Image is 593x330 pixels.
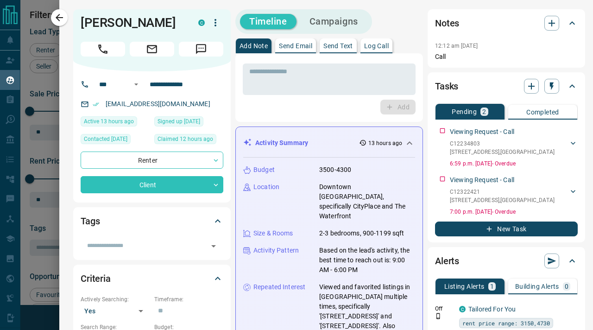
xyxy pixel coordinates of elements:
p: 0 [565,283,568,290]
button: Open [131,79,142,90]
h2: Tags [81,214,100,228]
button: Open [207,240,220,253]
p: Viewing Request - Call [450,127,514,137]
p: Call [435,52,578,62]
span: Message [179,42,223,57]
h2: Criteria [81,271,111,286]
p: Activity Summary [255,138,308,148]
span: Active 13 hours ago [84,117,134,126]
div: Criteria [81,267,223,290]
span: Signed up [DATE] [158,117,200,126]
div: Alerts [435,250,578,272]
svg: Push Notification Only [435,313,442,319]
p: Pending [452,108,477,115]
span: Call [81,42,125,57]
p: 2-3 bedrooms, 900-1199 sqft [319,228,404,238]
p: Listing Alerts [444,283,485,290]
p: 2 [482,108,486,115]
div: C12234803[STREET_ADDRESS],[GEOGRAPHIC_DATA] [450,138,578,158]
a: Tailored For You [468,305,516,313]
p: Timeframe: [154,295,223,304]
button: New Task [435,222,578,236]
h2: Notes [435,16,459,31]
svg: Email Verified [93,101,99,108]
span: Email [130,42,174,57]
div: Activity Summary13 hours ago [243,134,415,152]
p: Based on the lead's activity, the best time to reach out is: 9:00 AM - 6:00 PM [319,246,415,275]
div: Yes [81,304,150,318]
div: C12322421[STREET_ADDRESS],[GEOGRAPHIC_DATA] [450,186,578,206]
div: condos.ca [198,19,205,26]
div: condos.ca [459,306,466,312]
p: Building Alerts [515,283,559,290]
div: Tags [81,210,223,232]
p: Activity Pattern [253,246,299,255]
span: Claimed 12 hours ago [158,134,213,144]
p: Send Text [323,43,353,49]
div: Tasks [435,75,578,97]
p: 7:00 p.m. [DATE] - Overdue [450,208,578,216]
span: Contacted [DATE] [84,134,127,144]
p: Log Call [364,43,389,49]
button: Timeline [240,14,296,29]
div: Wed May 21 2025 [154,116,223,129]
p: C12234803 [450,140,555,148]
p: Completed [526,109,559,115]
div: Tue Aug 12 2025 [154,134,223,147]
p: 12:12 am [DATE] [435,43,478,49]
p: Send Email [279,43,312,49]
p: 1 [490,283,494,290]
h1: [PERSON_NAME] [81,15,184,30]
p: [STREET_ADDRESS] , [GEOGRAPHIC_DATA] [450,196,555,204]
p: Viewing Request - Call [450,175,514,185]
p: Budget [253,165,275,175]
a: [EMAIL_ADDRESS][DOMAIN_NAME] [106,100,210,108]
p: [STREET_ADDRESS] , [GEOGRAPHIC_DATA] [450,148,555,156]
p: 13 hours ago [368,139,402,147]
div: Client [81,176,223,193]
p: C12322421 [450,188,555,196]
p: Actively Searching: [81,295,150,304]
div: Renter [81,152,223,169]
h2: Alerts [435,254,459,268]
p: Off [435,305,454,313]
span: rent price range: 3150,4730 [462,318,550,328]
div: Notes [435,12,578,34]
p: Downtown [GEOGRAPHIC_DATA], specifically CityPlace and The Waterfront [319,182,415,221]
p: 3500-4300 [319,165,351,175]
p: Add Note [240,43,268,49]
div: Tue Aug 12 2025 [81,116,150,129]
p: Repeated Interest [253,282,305,292]
h2: Tasks [435,79,458,94]
button: Campaigns [300,14,367,29]
p: Size & Rooms [253,228,293,238]
p: Location [253,182,279,192]
p: 6:59 p.m. [DATE] - Overdue [450,159,578,168]
div: Fri Jun 13 2025 [81,134,150,147]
